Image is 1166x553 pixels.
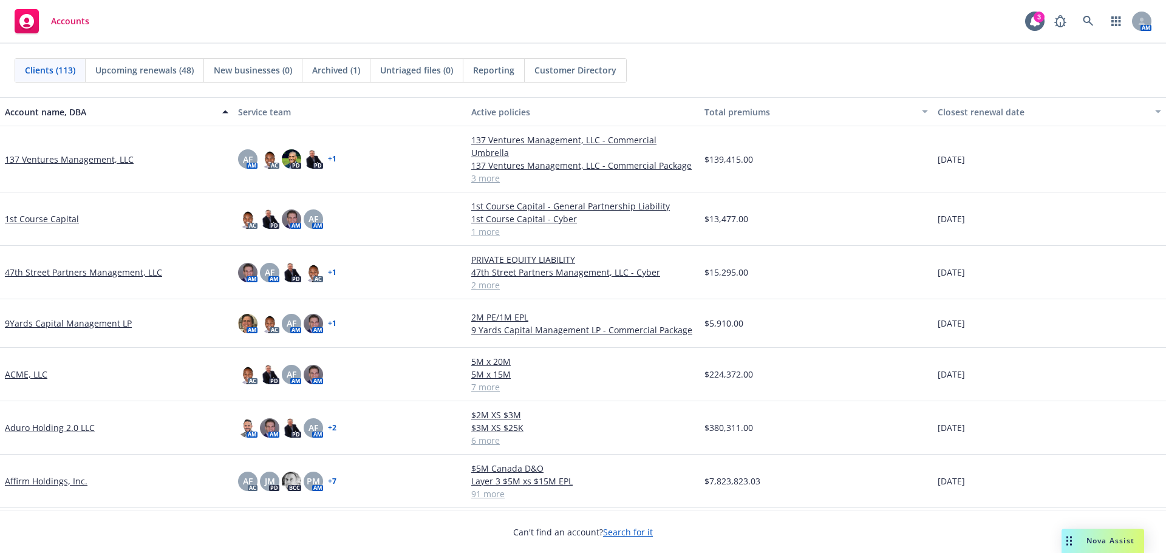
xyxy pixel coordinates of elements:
a: ACME, LLC [5,368,47,381]
img: photo [282,418,301,438]
span: Untriaged files (0) [380,64,453,76]
img: photo [282,209,301,229]
span: $224,372.00 [704,368,753,381]
a: 1st Course Capital [5,212,79,225]
span: New businesses (0) [214,64,292,76]
a: + 1 [328,320,336,327]
span: $15,295.00 [704,266,748,279]
span: Nova Assist [1086,535,1134,546]
span: [DATE] [938,475,965,487]
img: photo [260,418,279,438]
a: 137 Ventures Management, LLC - Commercial Umbrella [471,134,695,159]
span: AF [309,212,318,225]
span: [DATE] [938,317,965,330]
a: Affirm Holdings, Inc. [5,475,87,487]
div: Service team [238,106,462,118]
img: photo [260,365,279,384]
button: Nova Assist [1062,529,1144,553]
span: JM [265,475,275,487]
a: 9Yards Capital Management LP [5,317,132,330]
div: Total premiums [704,106,915,118]
a: Accounts [10,4,94,38]
div: Account name, DBA [5,106,215,118]
span: [DATE] [938,421,965,434]
a: 3 more [471,172,695,185]
span: Can't find an account? [513,526,653,538]
a: 5M x 15M [471,368,695,381]
a: 91 more [471,487,695,500]
button: Closest renewal date [933,97,1166,126]
span: AF [287,368,296,381]
a: PRIVATE EQUITY LIABILITY [471,253,695,266]
div: Drag to move [1062,529,1077,553]
img: photo [304,314,323,333]
span: [DATE] [938,368,965,381]
span: [DATE] [938,212,965,225]
span: PM [307,475,320,487]
span: Clients (113) [25,64,75,76]
a: $2M XS $3M [471,409,695,421]
img: photo [238,418,257,438]
img: photo [304,263,323,282]
img: photo [238,314,257,333]
span: $380,311.00 [704,421,753,434]
button: Service team [233,97,466,126]
img: photo [282,263,301,282]
a: 137 Ventures Management, LLC - Commercial Package [471,159,695,172]
a: 137 Ventures Management, LLC [5,153,134,166]
span: $139,415.00 [704,153,753,166]
button: Total premiums [700,97,933,126]
a: Search for it [603,526,653,538]
a: 7 more [471,381,695,393]
span: $7,823,823.03 [704,475,760,487]
a: 6 more [471,434,695,447]
a: 1st Course Capital - General Partnership Liability [471,200,695,212]
a: 5M x 20M [471,355,695,368]
a: 9 Yards Capital Management LP - Commercial Package [471,324,695,336]
a: Report a Bug [1048,9,1072,33]
a: $5M Canada D&O [471,462,695,475]
img: photo [238,263,257,282]
img: photo [304,365,323,384]
div: Active policies [471,106,695,118]
a: 47th Street Partners Management, LLC [5,266,162,279]
a: + 1 [328,155,336,163]
span: AF [265,266,274,279]
a: Search [1076,9,1100,33]
span: AF [243,153,253,166]
span: [DATE] [938,266,965,279]
img: photo [260,209,279,229]
img: photo [238,365,257,384]
img: photo [304,149,323,169]
a: 1 more [471,225,695,238]
span: Reporting [473,64,514,76]
a: 1st Course Capital - Cyber [471,212,695,225]
span: Archived (1) [312,64,360,76]
a: Layer 3 $5M xs $15M EPL [471,475,695,487]
a: + 1 [328,269,336,276]
a: 2M PE/1M EPL [471,311,695,324]
img: photo [260,314,279,333]
a: Aduro Holding 2.0 LLC [5,421,95,434]
div: 3 [1034,12,1045,22]
span: AF [243,475,253,487]
a: + 2 [328,424,336,432]
span: Upcoming renewals (48) [95,64,194,76]
span: AF [287,317,296,330]
a: + 7 [328,478,336,485]
a: 2 more [471,279,695,291]
span: AF [309,421,318,434]
span: Accounts [51,16,89,26]
img: photo [282,149,301,169]
a: Switch app [1104,9,1128,33]
button: Active policies [466,97,700,126]
span: $5,910.00 [704,317,743,330]
img: photo [260,149,279,169]
img: photo [238,209,257,229]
